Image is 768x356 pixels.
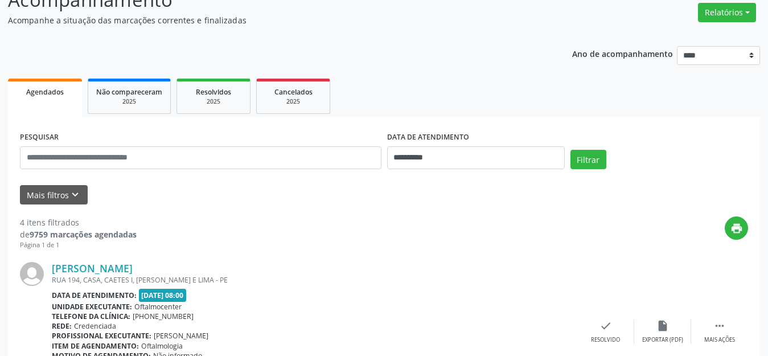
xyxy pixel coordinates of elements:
[20,216,137,228] div: 4 itens filtrados
[52,321,72,331] b: Rede:
[274,87,313,97] span: Cancelados
[154,331,208,341] span: [PERSON_NAME]
[52,331,151,341] b: Profissional executante:
[591,336,620,344] div: Resolvido
[134,302,182,312] span: Oftalmocenter
[74,321,116,331] span: Credenciada
[387,129,469,146] label: DATA DE ATENDIMENTO
[96,97,162,106] div: 2025
[69,189,81,201] i: keyboard_arrow_down
[26,87,64,97] span: Agendados
[704,336,735,344] div: Mais ações
[599,320,612,332] i: check
[20,262,44,286] img: img
[141,341,183,351] span: Oftalmologia
[52,290,137,300] b: Data de atendimento:
[265,97,322,106] div: 2025
[30,229,137,240] strong: 9759 marcações agendadas
[570,150,606,169] button: Filtrar
[185,97,242,106] div: 2025
[713,320,726,332] i: 
[52,262,133,275] a: [PERSON_NAME]
[20,240,137,250] div: Página 1 de 1
[139,289,187,302] span: [DATE] 08:00
[572,46,673,60] p: Ano de acompanhamento
[196,87,231,97] span: Resolvidos
[656,320,669,332] i: insert_drive_file
[96,87,162,97] span: Não compareceram
[20,129,59,146] label: PESQUISAR
[20,185,88,205] button: Mais filtroskeyboard_arrow_down
[52,341,139,351] b: Item de agendamento:
[52,312,130,321] b: Telefone da clínica:
[20,228,137,240] div: de
[725,216,748,240] button: print
[730,222,743,235] i: print
[642,336,683,344] div: Exportar (PDF)
[8,14,535,26] p: Acompanhe a situação das marcações correntes e finalizadas
[698,3,756,22] button: Relatórios
[133,312,194,321] span: [PHONE_NUMBER]
[52,275,577,285] div: RUA 194, CASA, CAETES I, [PERSON_NAME] E LIMA - PE
[52,302,132,312] b: Unidade executante:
